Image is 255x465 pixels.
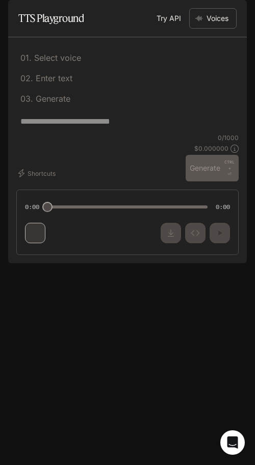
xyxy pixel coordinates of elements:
[20,54,32,62] p: 0 1 .
[18,8,84,29] h1: TTS Playground
[20,74,33,82] p: 0 2 .
[189,8,237,29] button: Voices
[194,144,228,153] p: $ 0.000000
[33,95,70,103] p: Generate
[20,95,33,103] p: 0 3 .
[32,54,81,62] p: Select voice
[16,165,60,181] button: Shortcuts
[152,8,185,29] a: Try API
[218,133,239,142] p: 0 / 1000
[33,74,72,82] p: Enter text
[220,430,245,455] div: Open Intercom Messenger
